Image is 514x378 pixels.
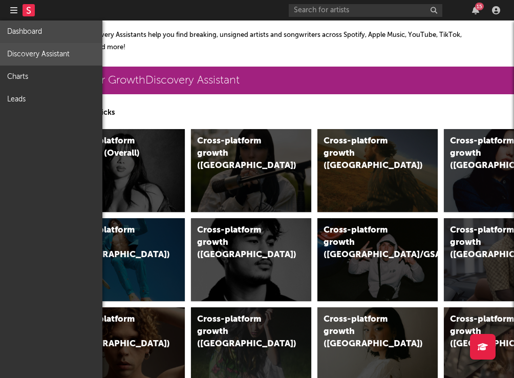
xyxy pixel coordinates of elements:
[71,313,157,350] div: Cross-platform growth ([GEOGRAPHIC_DATA])
[197,224,284,261] div: Cross-platform growth ([GEOGRAPHIC_DATA])
[317,218,438,301] a: Cross-platform growth ([GEOGRAPHIC_DATA]/GSA)
[71,135,157,160] div: Cross-platform growth (Overall)
[472,6,479,14] button: 15
[65,218,185,301] a: Cross-platform growth ([GEOGRAPHIC_DATA])
[52,29,462,54] p: Sodatone Discovery Assistants help you find breaking, unsigned artists and songwriters across Spo...
[475,3,484,10] div: 15
[191,218,311,301] a: Cross-platform growth ([GEOGRAPHIC_DATA])
[71,224,157,261] div: Cross-platform growth ([GEOGRAPHIC_DATA])
[191,129,311,212] a: Cross-platform growth ([GEOGRAPHIC_DATA])
[317,129,438,212] a: Cross-platform growth ([GEOGRAPHIC_DATA])
[324,313,410,350] div: Cross-platform growth ([GEOGRAPHIC_DATA])
[65,129,185,212] a: Cross-platform growth (Overall)
[324,224,410,261] div: Cross-platform growth ([GEOGRAPHIC_DATA]/GSA)
[289,4,442,17] input: Search for artists
[324,135,410,172] div: Cross-platform growth ([GEOGRAPHIC_DATA])
[197,135,284,172] div: Cross-platform growth ([GEOGRAPHIC_DATA])
[197,313,284,350] div: Cross-platform growth ([GEOGRAPHIC_DATA])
